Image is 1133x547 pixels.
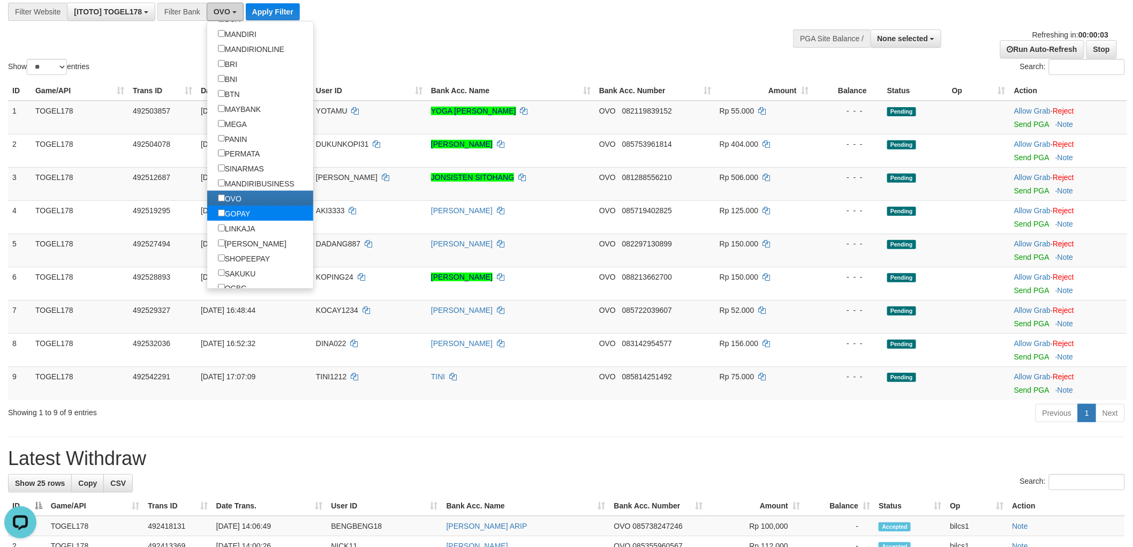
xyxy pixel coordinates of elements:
[218,254,225,261] input: SHOPEEPAY
[133,273,170,281] span: 492528893
[1053,339,1074,348] a: Reject
[1053,140,1074,148] a: Reject
[201,173,255,182] span: [DATE] 16:25:04
[431,372,445,381] a: TINI
[129,81,197,101] th: Trans ID: activate to sort column ascending
[599,173,616,182] span: OVO
[1014,173,1053,182] span: ·
[133,107,170,115] span: 492503857
[8,134,31,167] td: 2
[887,373,916,382] span: Pending
[207,266,266,281] label: SAKUKU
[4,4,36,36] button: Open LiveChat chat widget
[622,306,672,314] span: Copy 085722039607 to clipboard
[707,516,804,536] td: Rp 100,000
[1014,353,1049,361] a: Send PGA
[214,8,230,16] span: OVO
[316,107,348,115] span: YOTAMU
[1014,153,1049,162] a: Send PGA
[622,239,672,248] span: Copy 082297130899 to clipboard
[316,306,358,314] span: KOCAY1234
[1010,101,1127,134] td: ·
[207,236,297,251] label: [PERSON_NAME]
[887,140,916,149] span: Pending
[207,251,281,266] label: SHOPEEPAY
[31,134,129,167] td: TOGEL178
[218,105,225,112] input: MAYBANK
[887,273,916,282] span: Pending
[207,3,244,21] button: OVO
[1010,333,1127,366] td: ·
[8,333,31,366] td: 8
[1014,186,1049,195] a: Send PGA
[1010,167,1127,200] td: ·
[622,173,672,182] span: Copy 081288556210 to clipboard
[817,106,879,116] div: - - -
[8,167,31,200] td: 3
[207,221,266,236] label: LINKAJA
[207,280,257,295] label: OCBC
[1014,273,1053,281] span: ·
[1014,286,1049,295] a: Send PGA
[1014,339,1051,348] a: Allow Grab
[218,90,225,97] input: BTN
[1096,404,1125,422] a: Next
[327,496,442,516] th: User ID: activate to sort column ascending
[622,107,672,115] span: Copy 082119839152 to clipboard
[207,86,251,101] label: BTN
[1049,59,1125,75] input: Search:
[1058,253,1074,261] a: Note
[887,306,916,316] span: Pending
[31,167,129,200] td: TOGEL178
[218,30,225,37] input: MANDIRI
[157,3,207,21] div: Filter Bank
[431,306,493,314] a: [PERSON_NAME]
[31,81,129,101] th: Game/API: activate to sort column ascending
[1014,386,1049,394] a: Send PGA
[316,140,369,148] span: DUKUNKOPI31
[817,272,879,282] div: - - -
[8,496,47,516] th: ID: activate to sort column descending
[879,522,911,531] span: Accepted
[201,339,255,348] span: [DATE] 16:52:32
[8,267,31,300] td: 6
[133,239,170,248] span: 492527494
[1058,220,1074,228] a: Note
[1014,173,1051,182] a: Allow Grab
[887,207,916,216] span: Pending
[27,59,67,75] select: Showentries
[1058,353,1074,361] a: Note
[431,273,493,281] a: [PERSON_NAME]
[8,474,72,492] a: Show 25 rows
[8,101,31,134] td: 1
[1014,220,1049,228] a: Send PGA
[431,206,493,215] a: [PERSON_NAME]
[1058,319,1074,328] a: Note
[817,172,879,183] div: - - -
[1014,239,1053,248] span: ·
[1049,474,1125,490] input: Search:
[8,234,31,267] td: 5
[1036,404,1078,422] a: Previous
[1020,59,1125,75] label: Search:
[316,339,346,348] span: DINA022
[31,366,129,400] td: TOGEL178
[622,140,672,148] span: Copy 085753961814 to clipboard
[599,239,616,248] span: OVO
[1010,300,1127,333] td: ·
[720,239,758,248] span: Rp 150.000
[431,107,516,115] a: YOGA [PERSON_NAME]
[817,238,879,249] div: - - -
[1032,31,1108,39] span: Refreshing in:
[133,372,170,381] span: 492542291
[1020,474,1125,490] label: Search:
[720,173,758,182] span: Rp 506.000
[720,273,758,281] span: Rp 150.000
[133,306,170,314] span: 492529327
[1053,372,1074,381] a: Reject
[47,516,144,536] td: TOGEL178
[1014,253,1049,261] a: Send PGA
[715,81,813,101] th: Amount: activate to sort column ascending
[720,372,754,381] span: Rp 75.000
[707,496,804,516] th: Amount: activate to sort column ascending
